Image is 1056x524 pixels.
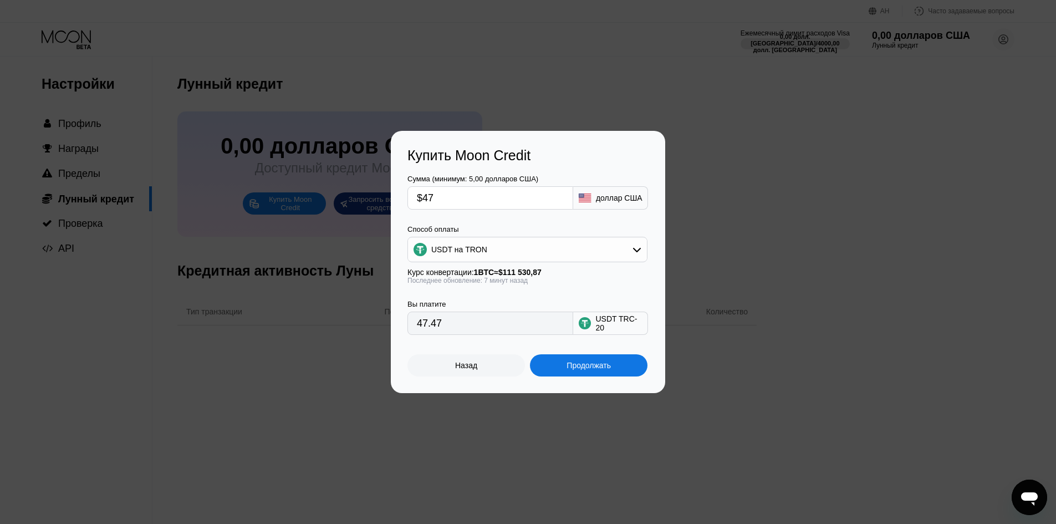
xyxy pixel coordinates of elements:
font: Назад [455,361,477,370]
font: USDT TRC-20 [595,314,637,332]
font: 1 [474,268,478,277]
div: USDT на TRON [408,238,647,261]
font: Способ оплаты [407,225,459,233]
input: 0,00 долларов США [417,187,564,209]
font: ≈ [494,268,498,277]
font: доллар США [596,194,642,202]
div: Назад [407,354,525,377]
font: BTC [478,268,494,277]
font: $111 530,87 [498,268,542,277]
font: USDT на TRON [431,245,487,254]
font: Купить Moon Credit [407,147,530,163]
font: Сумма (минимум: 5,00 долларов США) [407,175,538,183]
font: Курс конвертации: [407,268,474,277]
iframe: Кнопка запуска окна обмена сообщениями [1012,480,1047,515]
font: Вы платите [407,300,446,308]
font: Последнее обновление: [407,277,482,284]
font: 7 минут назад [484,277,528,284]
div: Продолжать [530,354,647,377]
font: Продолжать [567,361,611,370]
